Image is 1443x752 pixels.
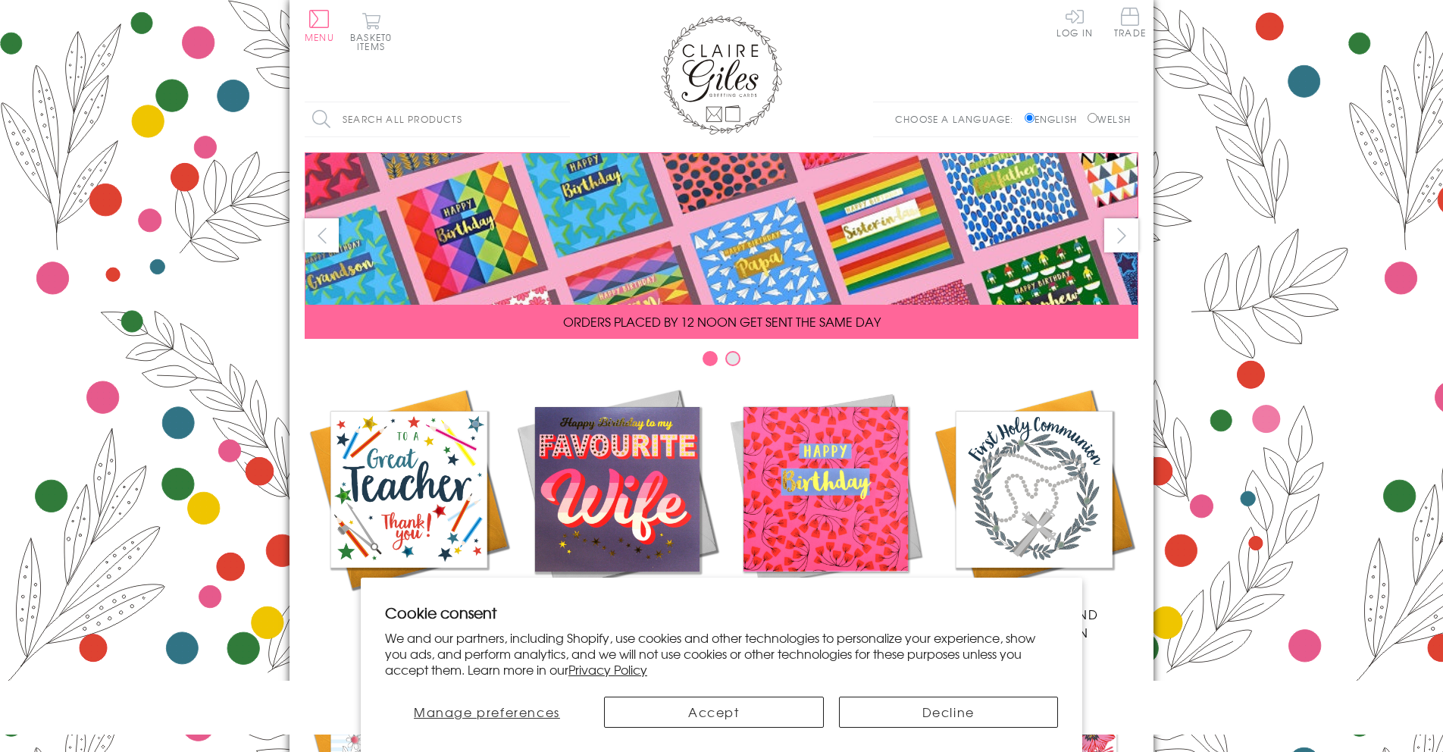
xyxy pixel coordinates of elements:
[1056,8,1093,37] a: Log In
[513,385,721,623] a: New Releases
[930,385,1138,641] a: Communion and Confirmation
[1114,8,1146,37] span: Trade
[357,30,392,53] span: 0 items
[721,385,930,623] a: Birthdays
[1088,112,1131,126] label: Welsh
[555,102,570,136] input: Search
[305,218,339,252] button: prev
[1025,112,1085,126] label: English
[661,15,782,135] img: Claire Giles Greetings Cards
[1088,113,1097,123] input: Welsh
[385,602,1058,623] h2: Cookie consent
[385,630,1058,677] p: We and our partners, including Shopify, use cookies and other technologies to personalize your ex...
[1104,218,1138,252] button: next
[703,351,718,366] button: Carousel Page 1 (Current Slide)
[839,697,1059,728] button: Decline
[385,697,589,728] button: Manage preferences
[725,351,740,366] button: Carousel Page 2
[604,697,824,728] button: Accept
[568,660,647,678] a: Privacy Policy
[305,30,334,44] span: Menu
[563,312,881,331] span: ORDERS PLACED BY 12 NOON GET SENT THE SAME DAY
[414,703,560,721] span: Manage preferences
[350,12,392,51] button: Basket0 items
[305,10,334,42] button: Menu
[305,350,1138,374] div: Carousel Pagination
[305,385,513,623] a: Academic
[1114,8,1146,40] a: Trade
[1025,113,1035,123] input: English
[305,102,570,136] input: Search all products
[895,112,1022,126] p: Choose a language:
